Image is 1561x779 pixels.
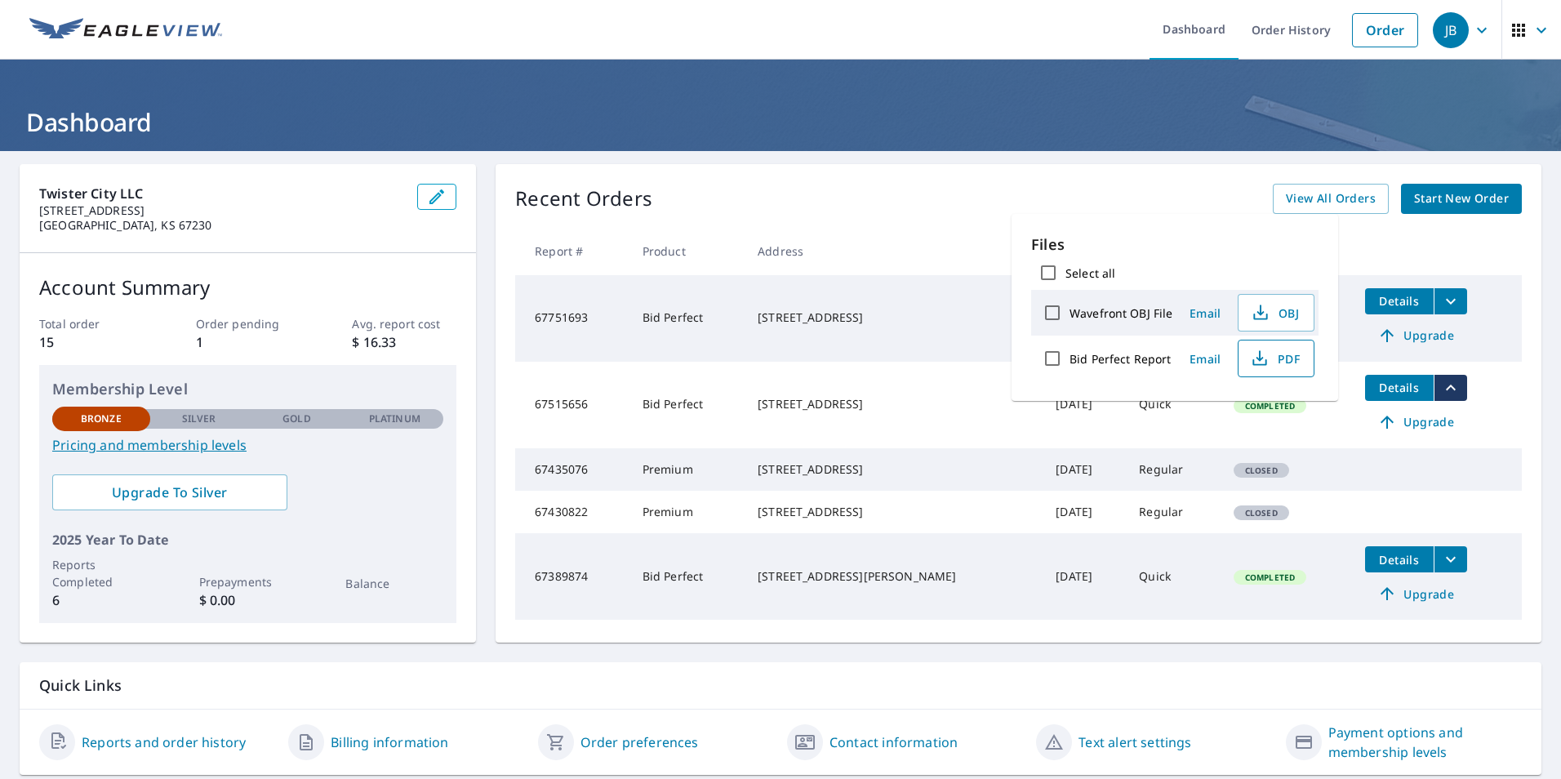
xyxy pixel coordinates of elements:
[331,732,448,752] a: Billing information
[1070,305,1172,321] label: Wavefront OBJ File
[352,332,456,352] p: $ 16.33
[52,474,287,510] a: Upgrade To Silver
[745,227,1043,275] th: Address
[1179,346,1231,372] button: Email
[758,461,1030,478] div: [STREET_ADDRESS]
[629,275,745,362] td: Bid Perfect
[39,273,456,302] p: Account Summary
[1375,552,1424,568] span: Details
[1043,362,1126,448] td: [DATE]
[1248,303,1301,323] span: OBJ
[1434,546,1467,572] button: filesDropdownBtn-67389874
[196,332,300,352] p: 1
[282,412,310,426] p: Gold
[352,315,456,332] p: Avg. report cost
[629,491,745,533] td: Premium
[82,732,246,752] a: Reports and order history
[1078,732,1191,752] a: Text alert settings
[52,556,150,590] p: Reports Completed
[199,590,297,610] p: $ 0.00
[1126,448,1221,491] td: Regular
[629,227,745,275] th: Product
[758,504,1030,520] div: [STREET_ADDRESS]
[1065,265,1115,281] label: Select all
[515,362,629,448] td: 67515656
[758,568,1030,585] div: [STREET_ADDRESS][PERSON_NAME]
[758,396,1030,412] div: [STREET_ADDRESS]
[580,732,699,752] a: Order preferences
[39,315,144,332] p: Total order
[629,448,745,491] td: Premium
[515,184,652,214] p: Recent Orders
[81,412,122,426] p: Bronze
[39,675,1522,696] p: Quick Links
[1179,300,1231,326] button: Email
[1235,507,1287,519] span: Closed
[1043,448,1126,491] td: [DATE]
[1126,362,1221,448] td: Quick
[1375,293,1424,309] span: Details
[369,412,420,426] p: Platinum
[1238,294,1314,332] button: OBJ
[1273,184,1389,214] a: View All Orders
[758,309,1030,326] div: [STREET_ADDRESS]
[1238,340,1314,377] button: PDF
[515,533,629,620] td: 67389874
[1375,380,1424,395] span: Details
[20,105,1541,139] h1: Dashboard
[52,590,150,610] p: 6
[1365,288,1434,314] button: detailsBtn-67751693
[1434,288,1467,314] button: filesDropdownBtn-67751693
[1126,533,1221,620] td: Quick
[1043,533,1126,620] td: [DATE]
[1126,491,1221,533] td: Regular
[1365,375,1434,401] button: detailsBtn-67515656
[515,491,629,533] td: 67430822
[1328,723,1522,762] a: Payment options and membership levels
[1031,234,1319,256] p: Files
[196,315,300,332] p: Order pending
[1070,351,1171,367] label: Bid Perfect Report
[1375,326,1457,345] span: Upgrade
[1235,572,1305,583] span: Completed
[29,18,222,42] img: EV Logo
[1365,581,1467,607] a: Upgrade
[1235,465,1287,476] span: Closed
[1043,491,1126,533] td: [DATE]
[39,184,404,203] p: Twister City LLC
[52,435,443,455] a: Pricing and membership levels
[52,530,443,550] p: 2025 Year To Date
[1185,305,1225,321] span: Email
[1365,409,1467,435] a: Upgrade
[39,332,144,352] p: 15
[182,412,216,426] p: Silver
[1434,375,1467,401] button: filesDropdownBtn-67515656
[39,203,404,218] p: [STREET_ADDRESS]
[1414,189,1509,209] span: Start New Order
[515,448,629,491] td: 67435076
[199,573,297,590] p: Prepayments
[1365,323,1467,349] a: Upgrade
[629,362,745,448] td: Bid Perfect
[1185,351,1225,367] span: Email
[1352,13,1418,47] a: Order
[345,575,443,592] p: Balance
[1235,400,1305,412] span: Completed
[1401,184,1522,214] a: Start New Order
[1433,12,1469,48] div: JB
[829,732,958,752] a: Contact information
[1286,189,1376,209] span: View All Orders
[1248,349,1301,368] span: PDF
[515,227,629,275] th: Report #
[39,218,404,233] p: [GEOGRAPHIC_DATA], KS 67230
[629,533,745,620] td: Bid Perfect
[1375,584,1457,603] span: Upgrade
[1365,546,1434,572] button: detailsBtn-67389874
[52,378,443,400] p: Membership Level
[65,483,274,501] span: Upgrade To Silver
[515,275,629,362] td: 67751693
[1375,412,1457,432] span: Upgrade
